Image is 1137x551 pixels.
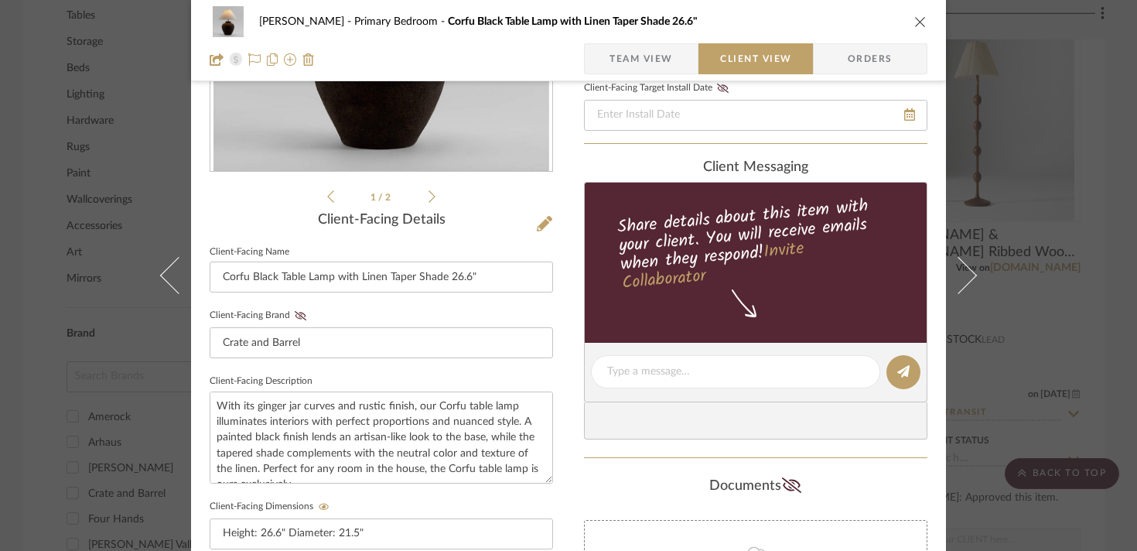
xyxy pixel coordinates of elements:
[582,193,930,296] div: Share details about this item with your client. You will receive emails when they respond!
[385,193,393,202] span: 2
[313,501,334,512] button: Client-Facing Dimensions
[584,159,927,176] div: client Messaging
[584,100,927,131] input: Enter Install Date
[210,310,311,321] label: Client-Facing Brand
[448,16,698,27] span: Corfu Black Table Lamp with Linen Taper Shade 26.6"
[584,474,927,498] div: Documents
[210,212,553,229] div: Client-Facing Details
[210,248,289,256] label: Client-Facing Name
[378,193,385,202] span: /
[609,43,673,74] span: Team View
[210,518,553,549] input: Enter item dimensions
[290,310,311,321] button: Client-Facing Brand
[831,43,910,74] span: Orders
[913,15,927,29] button: close
[210,378,312,385] label: Client-Facing Description
[584,83,733,94] label: Client-Facing Target Install Date
[259,16,354,27] span: [PERSON_NAME]
[712,83,733,94] button: Client-Facing Target Install Date
[210,501,334,512] label: Client-Facing Dimensions
[720,43,791,74] span: Client View
[210,327,553,358] input: Enter Client-Facing Brand
[302,53,315,66] img: Remove from project
[210,262,553,293] input: Enter Client-Facing Item Name
[354,16,448,27] span: Primary Bedroom
[210,6,247,37] img: d9dc1264-c016-45c0-930c-3b0757f0e563_48x40.jpg
[370,193,378,202] span: 1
